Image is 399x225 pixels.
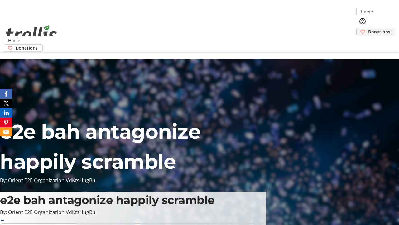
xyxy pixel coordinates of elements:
a: Donations [4,44,43,52]
span: Donations [368,28,390,35]
a: Home [4,37,24,44]
a: Donations [356,28,395,35]
a: Home [357,8,377,15]
span: Home [8,37,20,44]
span: Donations [16,45,38,51]
span: Home [361,8,373,15]
img: Orient E2E Organization VdKtsHugBu's Logo [4,18,59,49]
button: Help [356,15,369,27]
button: Cart [356,35,369,48]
